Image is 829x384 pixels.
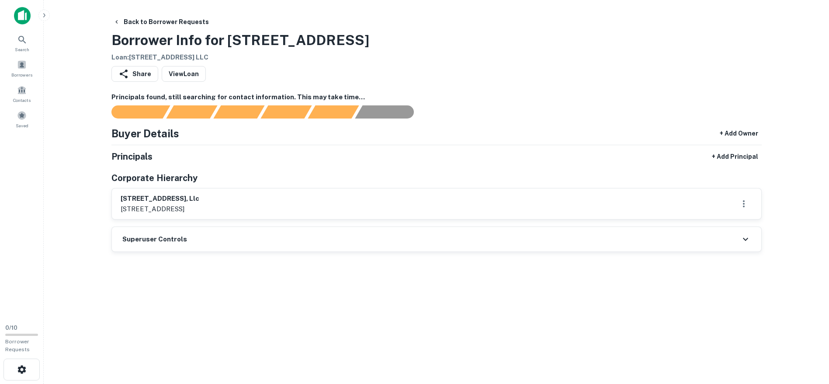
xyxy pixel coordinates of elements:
button: Back to Borrower Requests [110,14,212,30]
div: Principals found, still searching for contact information. This may take time... [308,105,359,119]
button: + Add Owner [716,126,762,141]
span: Saved [16,122,28,129]
div: Your request is received and processing... [166,105,217,119]
button: + Add Principal [708,149,762,164]
p: [STREET_ADDRESS] [121,204,199,214]
span: Contacts [13,97,31,104]
h6: Loan : [STREET_ADDRESS] LLC [111,52,369,63]
div: Sending borrower request to AI... [101,105,166,119]
iframe: Chat Widget [785,314,829,356]
img: capitalize-icon.png [14,7,31,24]
a: ViewLoan [162,66,206,82]
div: Documents found, AI parsing details... [213,105,264,119]
span: Borrowers [11,71,32,78]
h3: Borrower Info for [STREET_ADDRESS] [111,30,369,51]
h5: Corporate Hierarchy [111,171,198,185]
h4: Buyer Details [111,126,179,141]
div: Principals found, AI now looking for contact information... [260,105,312,119]
h6: Superuser Controls [122,234,187,244]
a: Search [3,31,41,55]
a: Saved [3,107,41,131]
a: Contacts [3,82,41,105]
span: Search [15,46,29,53]
h6: Principals found, still searching for contact information. This may take time... [111,92,762,102]
button: Share [111,66,158,82]
span: 0 / 10 [5,325,17,331]
div: AI fulfillment process complete. [355,105,424,119]
span: Borrower Requests [5,339,30,353]
h5: Principals [111,150,153,163]
h6: [STREET_ADDRESS], llc [121,194,199,204]
a: Borrowers [3,56,41,80]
